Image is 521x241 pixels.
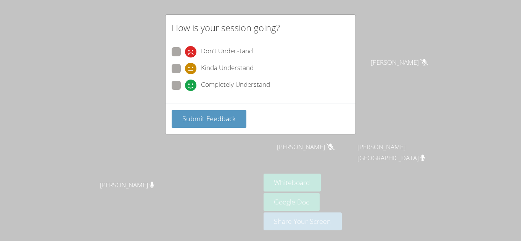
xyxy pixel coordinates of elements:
button: Submit Feedback [172,110,246,128]
h2: How is your session going? [172,21,280,35]
span: Kinda Understand [201,63,254,74]
span: Completely Understand [201,80,270,91]
span: Don't Understand [201,46,253,57]
span: Submit Feedback [182,114,236,123]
